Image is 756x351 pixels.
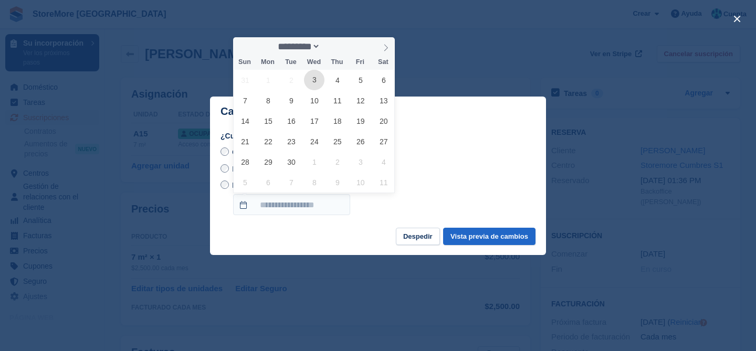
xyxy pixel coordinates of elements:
[235,70,255,90] span: August 31, 2025
[373,172,394,193] span: October 11, 2025
[302,59,325,66] span: Wed
[304,70,324,90] span: September 3, 2025
[258,111,278,131] span: September 15, 2025
[281,111,301,131] span: September 16, 2025
[281,90,301,111] span: September 9, 2025
[233,194,350,215] input: En una fecha personalizada
[258,172,278,193] span: October 6, 2025
[281,172,301,193] span: October 7, 2025
[325,59,349,66] span: Thu
[327,70,348,90] span: September 4, 2025
[729,10,745,27] button: close
[304,90,324,111] span: September 10, 2025
[373,152,394,172] span: October 4, 2025
[275,41,321,52] select: Month
[281,152,301,172] span: September 30, 2025
[443,228,535,245] button: Vista previa de cambios
[373,70,394,90] span: September 6, 2025
[232,181,323,189] span: En una fecha personalizada
[235,131,255,152] span: September 21, 2025
[350,131,371,152] span: September 26, 2025
[327,131,348,152] span: September 25, 2025
[232,165,285,173] span: Inmediatamente
[372,59,395,66] span: Sat
[327,111,348,131] span: September 18, 2025
[373,131,394,152] span: September 27, 2025
[350,152,371,172] span: October 3, 2025
[220,105,327,118] p: Cancelar suscripción
[350,70,371,90] span: September 5, 2025
[373,90,394,111] span: September 13, 2025
[304,111,324,131] span: September 17, 2025
[281,70,301,90] span: September 2, 2025
[350,90,371,111] span: September 12, 2025
[258,90,278,111] span: September 8, 2025
[220,180,229,189] input: En una fecha personalizada
[304,152,324,172] span: October 1, 2025
[235,152,255,172] span: September 28, 2025
[304,131,324,152] span: September 24, 2025
[258,70,278,90] span: September 1, 2025
[235,172,255,193] span: October 5, 2025
[350,172,371,193] span: October 10, 2025
[220,131,535,142] label: ¿Cuándo quieres cancelar la suscripción?
[235,90,255,111] span: September 7, 2025
[373,111,394,131] span: September 20, 2025
[256,59,279,66] span: Mon
[220,147,229,156] input: Cancelar al final del trimestre - [DATE], [DATE]
[281,131,301,152] span: September 23, 2025
[304,172,324,193] span: October 8, 2025
[232,148,384,156] span: Cancelar al final del trimestre - [DATE], [DATE]
[327,172,348,193] span: October 9, 2025
[327,152,348,172] span: October 2, 2025
[350,111,371,131] span: September 19, 2025
[396,228,440,245] button: Despedir
[279,59,302,66] span: Tue
[349,59,372,66] span: Fri
[258,131,278,152] span: September 22, 2025
[320,41,353,52] input: Year
[233,59,256,66] span: Sun
[220,164,229,173] input: Inmediatamente
[258,152,278,172] span: September 29, 2025
[235,111,255,131] span: September 14, 2025
[327,90,348,111] span: September 11, 2025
